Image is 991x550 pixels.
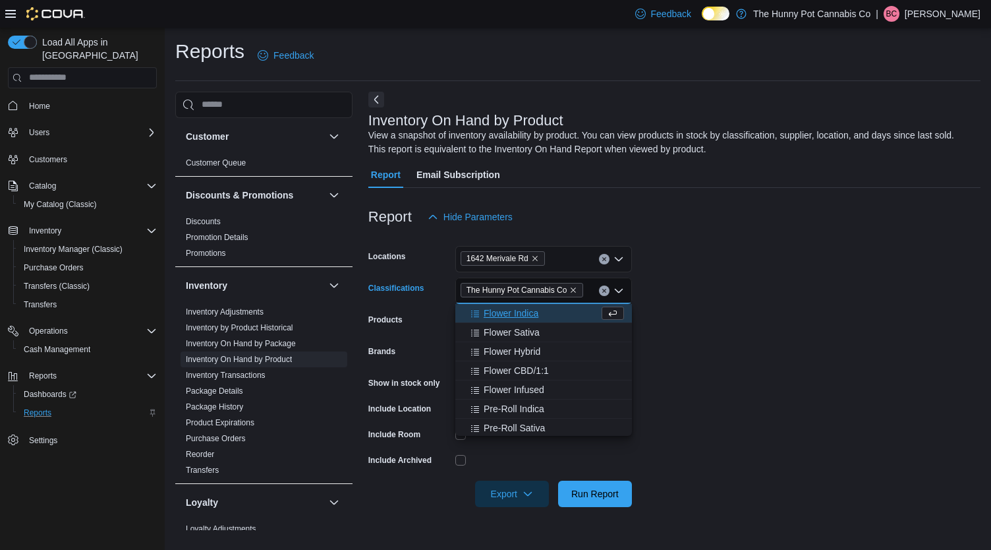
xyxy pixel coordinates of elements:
[3,222,162,240] button: Inventory
[467,284,567,297] span: The Hunny Pot Cannabis Co
[484,383,544,396] span: Flower Infused
[368,92,384,107] button: Next
[252,42,319,69] a: Feedback
[24,152,72,168] a: Customers
[37,36,157,62] span: Load All Apps in [GEOGRAPHIC_DATA]
[368,129,974,156] div: View a snapshot of inventory availability by product. You can view products in stock by classific...
[326,495,342,510] button: Loyalty
[24,368,62,384] button: Reports
[368,455,432,466] label: Include Archived
[18,297,62,313] a: Transfers
[186,323,293,332] a: Inventory by Product Historical
[368,346,395,357] label: Brands
[186,496,324,509] button: Loyalty
[175,155,353,176] div: Customer
[455,304,632,323] button: Flower Indica
[186,355,292,364] a: Inventory On Hand by Product
[24,223,67,239] button: Inventory
[18,405,157,421] span: Reports
[630,1,696,27] a: Feedback
[186,216,221,227] span: Discounts
[371,162,401,188] span: Report
[29,435,57,446] span: Settings
[186,307,264,317] span: Inventory Adjustments
[186,386,243,396] span: Package Details
[29,101,50,111] span: Home
[443,210,513,224] span: Hide Parameters
[18,342,96,357] a: Cash Management
[24,323,73,339] button: Operations
[186,466,219,475] a: Transfers
[186,279,227,292] h3: Inventory
[186,371,266,380] a: Inventory Transactions
[455,342,632,361] button: Flower Hybrid
[18,342,157,357] span: Cash Management
[186,402,243,412] a: Package History
[186,307,264,317] a: Inventory Adjustments
[186,524,256,534] a: Loyalty Adjustments
[613,286,624,296] button: Close list of options
[368,404,431,414] label: Include Location
[3,123,162,142] button: Users
[455,400,632,419] button: Pre-Roll Indica
[3,367,162,385] button: Reports
[326,278,342,293] button: Inventory
[29,226,61,236] span: Inventory
[455,323,632,342] button: Flower Sativa
[186,248,226,259] span: Promotions
[24,178,61,194] button: Catalog
[186,158,246,168] span: Customer Queue
[484,326,540,339] span: Flower Sativa
[24,281,90,291] span: Transfers (Classic)
[186,130,229,143] h3: Customer
[368,315,403,325] label: Products
[884,6,899,22] div: Brody Chabot
[599,254,609,264] button: Clear input
[24,125,157,140] span: Users
[13,277,162,295] button: Transfers (Classic)
[24,151,157,168] span: Customers
[24,368,157,384] span: Reports
[29,127,49,138] span: Users
[368,113,563,129] h3: Inventory On Hand by Product
[186,449,214,460] span: Reorder
[422,204,518,230] button: Hide Parameters
[186,354,292,365] span: Inventory On Hand by Product
[273,49,314,62] span: Feedback
[368,283,424,293] label: Classifications
[651,7,691,20] span: Feedback
[13,195,162,214] button: My Catalog (Classic)
[26,7,85,20] img: Cova
[24,199,97,210] span: My Catalog (Classic)
[186,417,254,428] span: Product Expirations
[24,408,51,418] span: Reports
[186,279,324,292] button: Inventory
[18,260,89,276] a: Purchase Orders
[186,496,218,509] h3: Loyalty
[461,251,545,266] span: 1642 Merivale Rd
[461,283,584,297] span: The Hunny Pot Cannabis Co
[613,254,624,264] button: Open list of options
[18,386,157,402] span: Dashboards
[24,344,90,355] span: Cash Management
[24,433,63,448] a: Settings
[24,244,123,255] span: Inventory Manager (Classic)
[753,6,870,22] p: The Hunny Pot Cannabis Co
[3,150,162,169] button: Customers
[13,340,162,359] button: Cash Management
[24,98,55,114] a: Home
[13,259,162,277] button: Purchase Orders
[18,197,157,212] span: My Catalog (Classic)
[326,187,342,203] button: Discounts & Promotions
[484,364,549,377] span: Flower CBD/1:1
[368,251,406,262] label: Locations
[24,389,76,400] span: Dashboards
[905,6,980,22] p: [PERSON_NAME]
[18,386,82,402] a: Dashboards
[24,262,84,273] span: Purchase Orders
[368,429,420,440] label: Include Room
[13,295,162,314] button: Transfers
[18,278,95,294] a: Transfers (Classic)
[483,481,541,507] span: Export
